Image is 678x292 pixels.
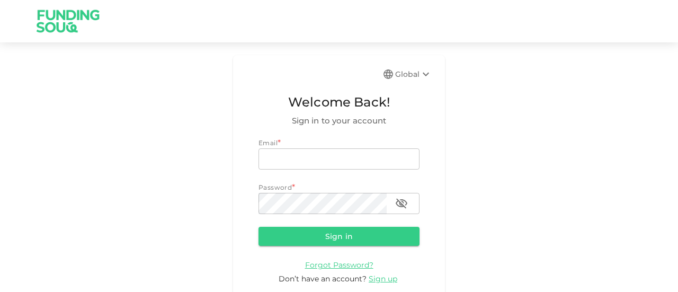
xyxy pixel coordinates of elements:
button: Sign in [258,227,420,246]
input: email [258,148,420,170]
div: Global [395,68,432,81]
span: Welcome Back! [258,92,420,112]
span: Forgot Password? [305,260,373,270]
span: Password [258,183,292,191]
span: Sign up [369,274,397,284]
a: Forgot Password? [305,260,373,270]
input: password [258,193,387,214]
span: Sign in to your account [258,114,420,127]
span: Email [258,139,278,147]
span: Don’t have an account? [279,274,367,284]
